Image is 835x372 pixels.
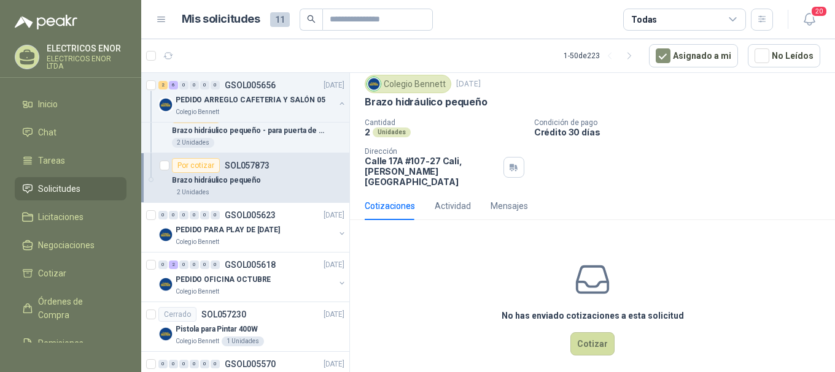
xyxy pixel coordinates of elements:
a: 0 0 0 0 0 0 GSOL005623[DATE] Company LogoPEDIDO PARA PLAY DE [DATE]Colegio Bennett [158,208,347,247]
p: Brazo hidráulico pequeño [172,175,261,186]
img: Company Logo [158,97,173,112]
img: Company Logo [367,77,381,91]
div: 2 Unidades [172,138,214,148]
p: PEDIDO ARREGLO CAFETERIA Y SALÓN 05 [176,94,325,106]
button: Cotizar [570,332,615,355]
div: Por cotizar [172,158,220,173]
div: 2 [158,81,168,89]
span: Órdenes de Compra [38,295,115,322]
div: 0 [200,211,209,219]
p: [DATE] [324,309,344,321]
div: 0 [158,211,168,219]
div: Cerrado [158,307,196,322]
div: 0 [179,81,188,89]
div: Todas [631,13,657,26]
p: Dirección [365,147,499,156]
p: GSOL005618 [225,260,276,269]
div: 0 [211,360,220,368]
div: 0 [158,360,168,368]
p: Condición de pago [534,118,830,127]
div: Colegio Bennett [365,75,451,93]
img: Logo peakr [15,15,77,29]
div: 0 [211,211,220,219]
span: 11 [270,12,290,27]
div: 0 [200,260,209,269]
div: 6 [169,81,178,89]
div: Mensajes [491,199,528,213]
h3: No has enviado cotizaciones a esta solicitud [502,309,684,322]
span: Cotizar [38,267,66,280]
span: Inicio [38,97,58,111]
div: Cotizaciones [365,199,415,213]
p: [DATE] [324,259,344,271]
p: Pistola para Pintar 400W [176,324,258,335]
div: Unidades [373,127,411,137]
p: 2 [365,127,370,137]
div: 0 [190,211,199,219]
div: 2 [169,260,178,269]
a: Órdenes de Compra [15,290,126,327]
div: 0 [190,260,199,269]
a: Licitaciones [15,205,126,229]
span: Licitaciones [38,210,83,224]
p: Crédito 30 días [534,127,830,137]
div: 0 [200,81,209,89]
p: Colegio Bennett [176,237,219,247]
p: GSOL005570 [225,360,276,368]
p: Calle 17A #107-27 Cali , [PERSON_NAME][GEOGRAPHIC_DATA] [365,156,499,187]
p: SOL057873 [225,161,270,170]
p: [DATE] [324,210,344,221]
p: [DATE] [324,359,344,370]
span: Solicitudes [38,182,80,195]
a: Por cotizarSOL057872Brazo hidráulico pequeño - para puerta de aproxi.80k2 Unidades [141,104,349,153]
p: Cantidad [365,118,524,127]
div: 0 [169,360,178,368]
a: Tareas [15,149,126,172]
button: 20 [798,9,820,31]
span: Chat [38,126,56,139]
span: Negociaciones [38,238,95,252]
div: 0 [179,211,188,219]
p: [DATE] [456,78,481,90]
div: 2 Unidades [172,188,214,197]
p: Colegio Bennett [176,107,219,117]
button: Asignado a mi [649,44,738,67]
div: 0 [179,260,188,269]
p: Brazo hidráulico pequeño - para puerta de aproxi.80k [172,125,325,137]
p: GSOL005623 [225,211,276,219]
img: Company Logo [158,277,173,292]
p: [DATE] [324,80,344,91]
div: 0 [179,360,188,368]
p: ELECTRICOS ENOR [47,44,126,53]
span: search [307,15,316,23]
div: 0 [211,81,220,89]
a: Cotizar [15,262,126,285]
a: CerradoSOL057230[DATE] Company LogoPistola para Pintar 400WColegio Bennett1 Unidades [141,302,349,352]
div: Actividad [435,199,471,213]
a: 0 2 0 0 0 0 GSOL005618[DATE] Company LogoPEDIDO OFICINA OCTUBREColegio Bennett [158,257,347,297]
p: PEDIDO OFICINA OCTUBRE [176,274,271,286]
a: Negociaciones [15,233,126,257]
p: Colegio Bennett [176,287,219,297]
img: Company Logo [158,327,173,341]
h1: Mis solicitudes [182,10,260,28]
a: Solicitudes [15,177,126,200]
a: Inicio [15,93,126,116]
div: 0 [158,260,168,269]
p: Brazo hidráulico pequeño [365,96,487,108]
div: 0 [169,211,178,219]
div: 1 - 50 de 223 [564,46,639,66]
button: No Leídos [748,44,820,67]
p: PEDIDO PARA PLAY DE [DATE] [176,224,280,236]
div: 0 [190,81,199,89]
p: SOL057230 [201,310,246,319]
p: GSOL005656 [225,81,276,89]
p: ELECTRICOS ENOR LTDA [47,55,126,70]
a: Por cotizarSOL057873Brazo hidráulico pequeño2 Unidades [141,153,349,203]
span: Tareas [38,154,65,167]
a: Chat [15,121,126,144]
a: 2 6 0 0 0 0 GSOL005656[DATE] Company LogoPEDIDO ARREGLO CAFETERIA Y SALÓN 05Colegio Bennett [158,78,347,117]
a: Remisiones [15,332,126,355]
div: 0 [211,260,220,269]
img: Company Logo [158,227,173,242]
